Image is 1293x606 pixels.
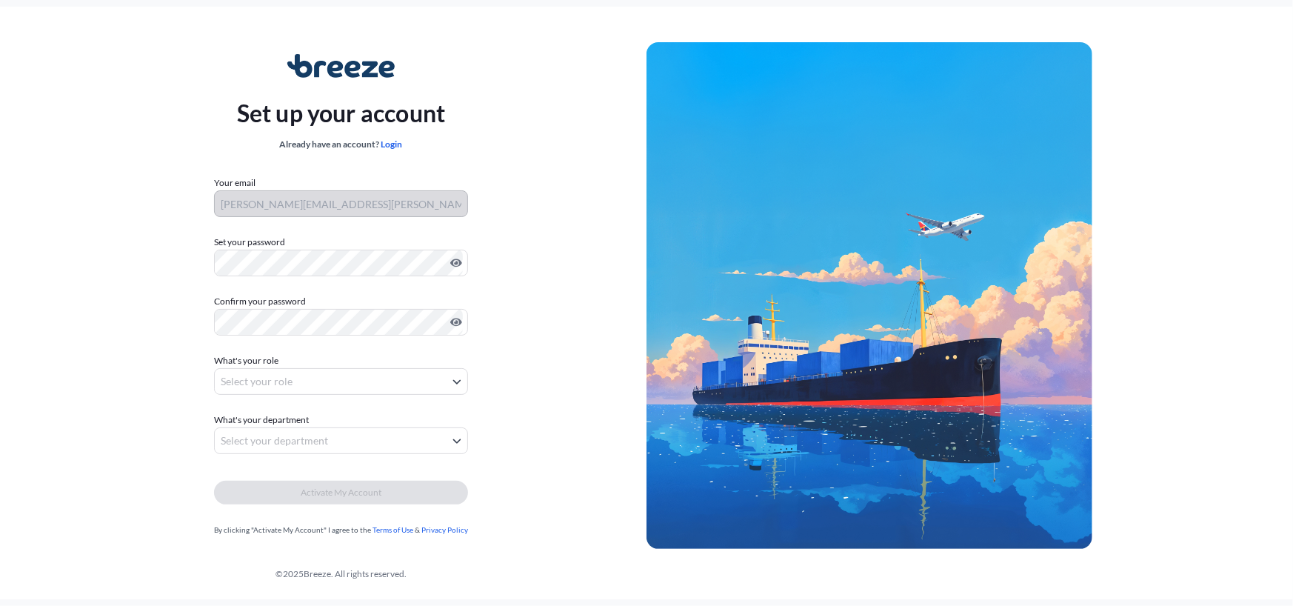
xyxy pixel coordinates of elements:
a: Terms of Use [372,525,413,534]
button: Select your department [214,427,468,454]
button: Activate My Account [214,481,468,505]
div: By clicking "Activate My Account" I agree to the & [214,522,468,537]
button: Show password [450,316,462,328]
label: Set your password [214,235,468,250]
input: Your email address [214,190,468,217]
button: Show password [450,257,462,269]
span: What's your department [214,413,309,427]
label: Your email [214,176,255,190]
p: Set up your account [237,96,446,131]
span: Select your department [221,433,328,448]
div: Already have an account? [237,137,446,152]
img: Ship illustration [646,42,1092,549]
a: Privacy Policy [421,525,468,534]
a: Login [381,139,403,150]
img: Breeze [287,54,395,78]
label: Confirm your password [214,294,468,309]
span: Select your role [221,374,293,389]
button: Select your role [214,368,468,395]
span: What's your role [214,353,278,368]
span: Activate My Account [301,485,381,500]
div: © 2025 Breeze. All rights reserved. [36,567,646,582]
